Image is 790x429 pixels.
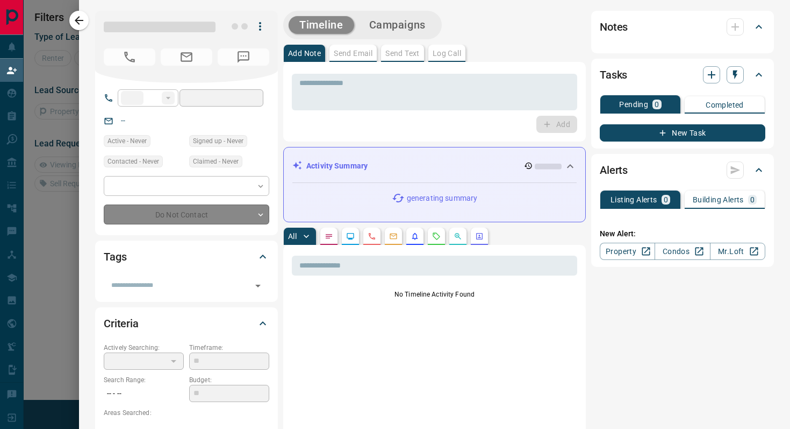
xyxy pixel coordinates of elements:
[358,16,436,34] button: Campaigns
[600,66,627,83] h2: Tasks
[706,101,744,109] p: Completed
[104,48,155,66] span: No Number
[655,101,659,108] p: 0
[292,156,577,176] div: Activity Summary
[368,232,376,241] svg: Calls
[104,311,269,336] div: Criteria
[107,156,159,167] span: Contacted - Never
[611,196,657,203] p: Listing Alerts
[600,62,765,88] div: Tasks
[325,232,333,241] svg: Notes
[104,408,269,418] p: Areas Searched:
[600,14,765,40] div: Notes
[750,196,755,203] p: 0
[189,343,269,353] p: Timeframe:
[250,278,265,293] button: Open
[193,136,243,146] span: Signed up - Never
[655,243,710,260] a: Condos
[288,50,321,57] p: Add Note
[411,232,419,241] svg: Listing Alerts
[104,315,139,332] h2: Criteria
[107,136,147,146] span: Active - Never
[161,48,212,66] span: No Email
[288,233,297,240] p: All
[432,232,441,241] svg: Requests
[292,290,577,299] p: No Timeline Activity Found
[104,375,184,385] p: Search Range:
[600,18,628,36] h2: Notes
[454,232,462,241] svg: Opportunities
[600,124,765,142] button: New Task
[346,232,355,241] svg: Lead Browsing Activity
[121,116,125,125] a: --
[104,385,184,403] p: -- - --
[306,160,368,172] p: Activity Summary
[600,243,655,260] a: Property
[693,196,744,203] p: Building Alerts
[389,232,398,241] svg: Emails
[407,193,477,204] p: generating summary
[710,243,765,260] a: Mr.Loft
[104,244,269,270] div: Tags
[600,157,765,183] div: Alerts
[289,16,354,34] button: Timeline
[193,156,239,167] span: Claimed - Never
[189,375,269,385] p: Budget:
[619,101,648,108] p: Pending
[600,228,765,240] p: New Alert:
[104,248,126,265] h2: Tags
[475,232,484,241] svg: Agent Actions
[664,196,668,203] p: 0
[600,161,628,179] h2: Alerts
[104,205,269,224] div: Do Not Contact
[104,343,184,353] p: Actively Searching:
[218,48,269,66] span: No Number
